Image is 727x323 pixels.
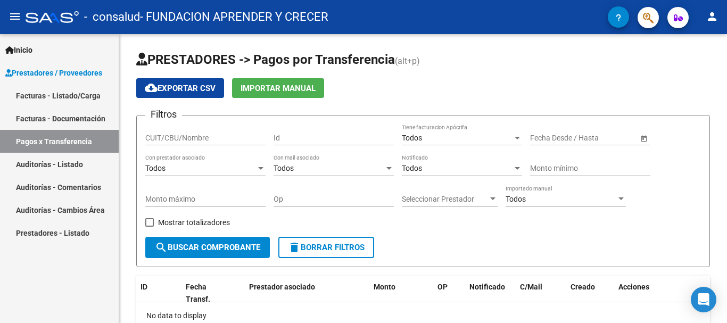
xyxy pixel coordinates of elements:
button: Borrar Filtros [278,237,374,258]
span: ID [141,283,147,291]
span: Prestadores / Proveedores [5,67,102,79]
datatable-header-cell: ID [136,276,181,311]
span: Mostrar totalizadores [158,216,230,229]
span: Notificado [469,283,505,291]
span: Todos [274,164,294,172]
button: Exportar CSV [136,78,224,98]
mat-icon: menu [9,10,21,23]
mat-icon: search [155,241,168,254]
span: - FUNDACION APRENDER Y CRECER [140,5,328,29]
button: Importar Manual [232,78,324,98]
mat-icon: delete [288,241,301,254]
input: Fecha fin [578,134,630,143]
mat-icon: person [706,10,718,23]
span: Fecha Transf. [186,283,210,303]
datatable-header-cell: Creado [566,276,614,311]
span: Creado [571,283,595,291]
span: Prestador asociado [249,283,315,291]
mat-icon: cloud_download [145,81,158,94]
datatable-header-cell: Monto [369,276,433,311]
datatable-header-cell: Acciones [614,276,710,311]
span: Importar Manual [241,84,316,93]
button: Buscar Comprobante [145,237,270,258]
datatable-header-cell: Notificado [465,276,516,311]
span: Todos [506,195,526,203]
datatable-header-cell: OP [433,276,465,311]
div: Open Intercom Messenger [691,287,716,312]
span: Monto [374,283,395,291]
datatable-header-cell: Prestador asociado [245,276,369,311]
datatable-header-cell: C/Mail [516,276,566,311]
span: Acciones [618,283,649,291]
span: Todos [402,134,422,142]
span: (alt+p) [395,56,420,66]
span: Todos [402,164,422,172]
span: OP [437,283,448,291]
span: PRESTADORES -> Pagos por Transferencia [136,52,395,67]
span: Borrar Filtros [288,243,365,252]
h3: Filtros [145,107,182,122]
span: Seleccionar Prestador [402,195,488,204]
span: C/Mail [520,283,542,291]
span: Inicio [5,44,32,56]
datatable-header-cell: Fecha Transf. [181,276,229,311]
input: Fecha inicio [530,134,569,143]
span: Exportar CSV [145,84,216,93]
span: Buscar Comprobante [155,243,260,252]
span: - consalud [84,5,140,29]
button: Open calendar [638,132,649,144]
span: Todos [145,164,166,172]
